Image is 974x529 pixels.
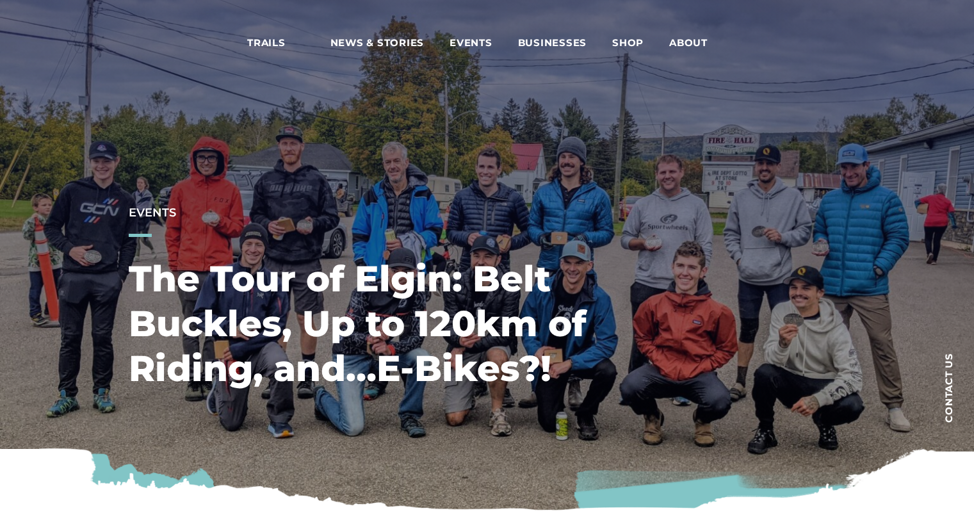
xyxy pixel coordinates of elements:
a: Contact us [923,333,974,442]
a: Events [129,206,176,220]
span: Trails [247,37,305,49]
h1: The Tour of Elgin: Belt Buckles, Up to 120km of Riding, and…E-Bikes?! [129,256,603,391]
span: News & Stories [330,37,425,49]
span: Businesses [518,37,587,49]
span: About [669,37,727,49]
span: Shop [612,37,644,49]
span: Events [450,37,492,49]
span: Contact us [944,353,954,423]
